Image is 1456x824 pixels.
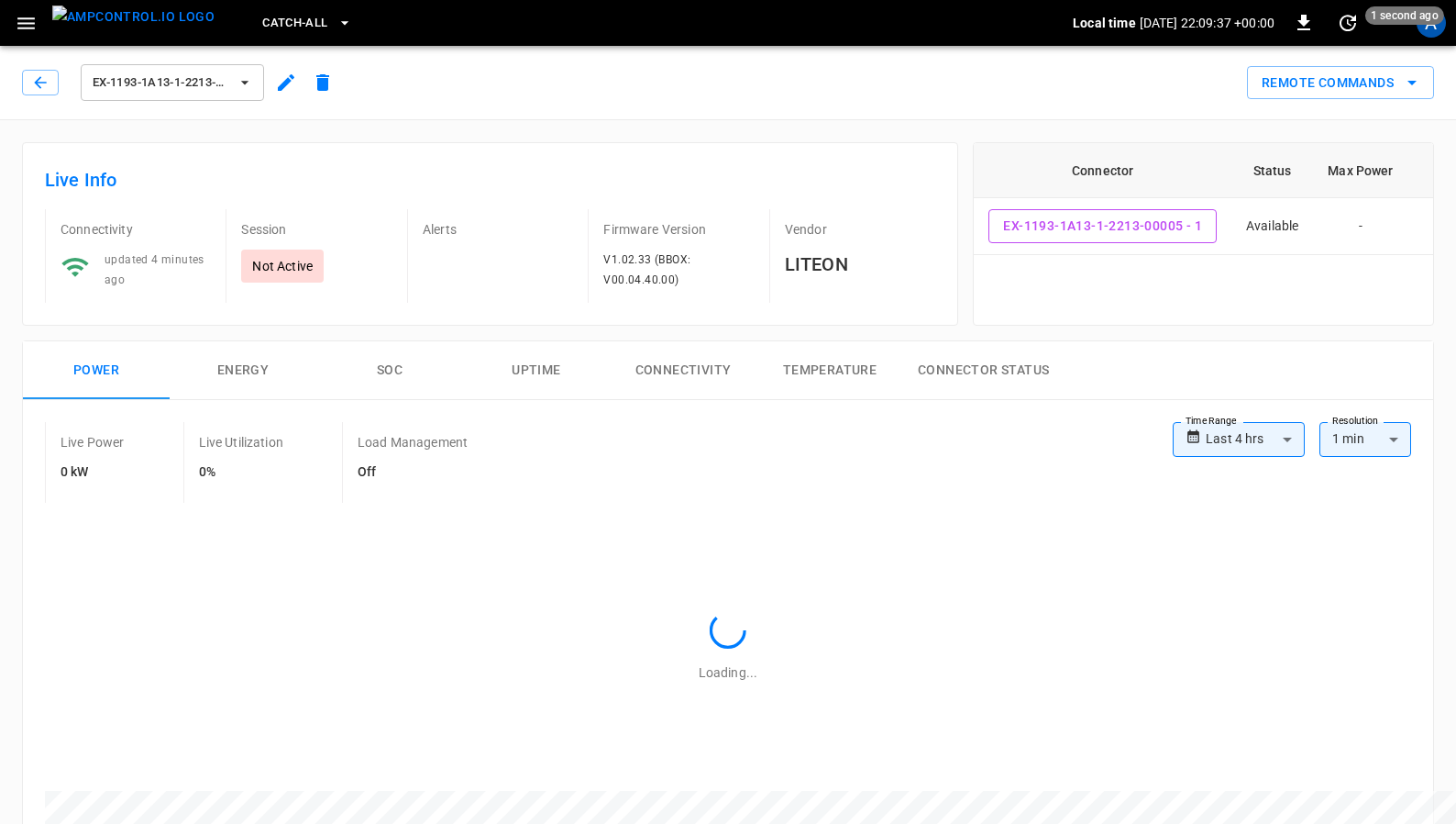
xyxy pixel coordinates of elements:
h6: Live Info [45,165,935,195]
th: Status [1231,143,1313,198]
p: Load Management [358,433,468,451]
span: 1 second ago [1365,6,1444,25]
h6: LITEON [785,250,935,279]
p: Connectivity [61,220,211,239]
p: Firmware Version [603,220,754,239]
span: Loading... [699,665,757,680]
p: Alerts [423,220,573,239]
p: Session [241,220,392,239]
span: V1.02.33 (BBOX: V00.04.40.00) [603,253,690,286]
span: Catch-all [262,13,327,34]
button: EX-1193-1A13-1-2213-00005 - 1 [988,209,1217,243]
button: Temperature [756,341,903,400]
div: 1 min [1319,422,1411,457]
label: Time Range [1186,414,1237,429]
div: Last 4 hrs [1206,422,1305,457]
button: Power [23,341,170,400]
h6: 0% [199,462,283,483]
h6: Off [358,462,468,483]
td: Available [1231,198,1313,255]
p: Not Active [252,257,313,275]
span: EX-1193-1A13-1-2213-00005 [93,72,228,94]
p: Vendor [785,220,935,239]
button: Uptime [463,341,610,400]
p: [DATE] 22:09:37 +00:00 [1140,14,1274,32]
h6: 0 kW [61,462,125,483]
p: Live Utilization [199,433,283,451]
img: ampcontrol.io logo [52,6,215,28]
button: Energy [170,341,316,400]
button: Connector Status [903,341,1064,400]
button: Connectivity [610,341,756,400]
span: updated 4 minutes ago [105,253,204,286]
div: remote commands options [1247,66,1434,100]
button: Remote Commands [1247,66,1434,100]
button: set refresh interval [1333,8,1362,38]
button: EX-1193-1A13-1-2213-00005 [81,64,264,101]
label: Resolution [1332,414,1378,429]
td: - [1313,198,1407,255]
th: Max Power [1313,143,1407,198]
button: SOC [316,341,463,400]
button: Catch-all [255,6,358,41]
p: Local time [1073,14,1136,32]
p: Live Power [61,433,125,451]
th: Connector [974,143,1231,198]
